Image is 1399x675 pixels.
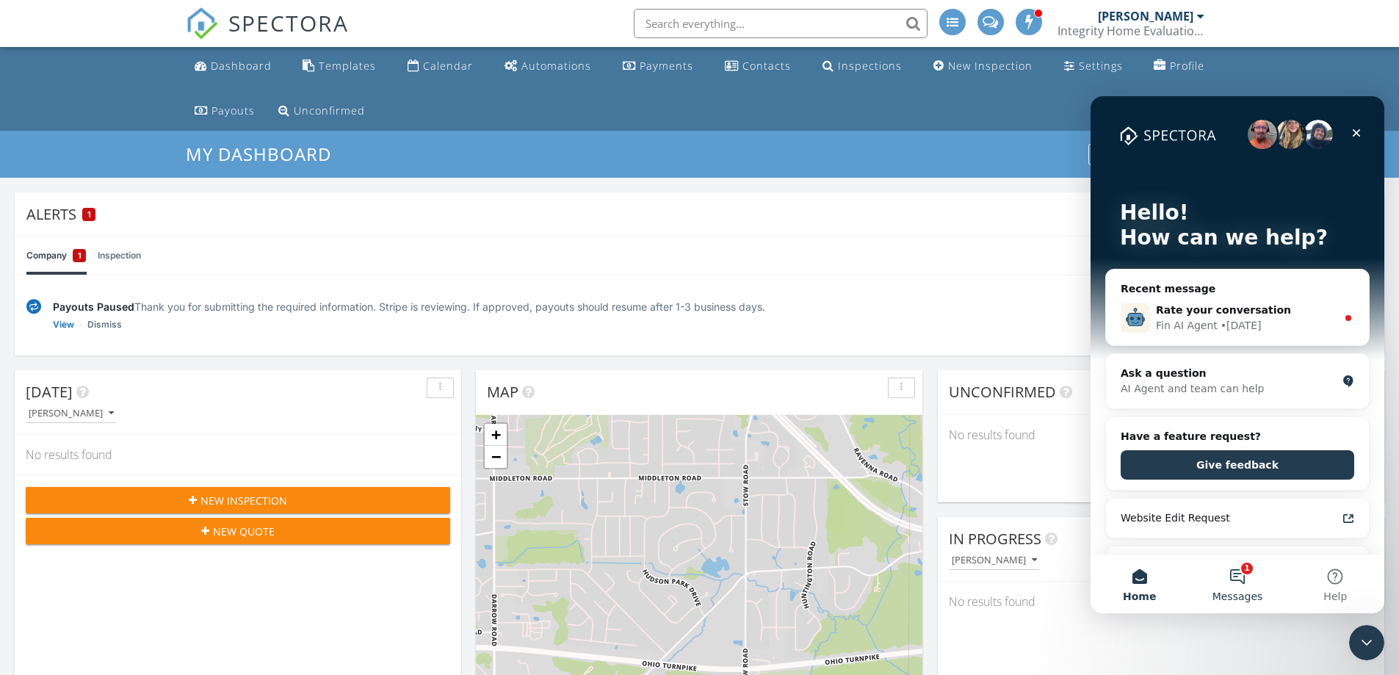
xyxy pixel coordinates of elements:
button: [PERSON_NAME] [26,404,117,424]
a: Zoom in [485,424,507,446]
div: Unconfirmed [294,104,365,118]
span: 1 [87,209,91,220]
span: [DATE] [26,382,73,402]
a: Inspections [817,53,908,80]
button: [PERSON_NAME] [949,551,1040,571]
div: Dashboard [211,59,272,73]
a: Payouts [189,98,261,125]
button: New Inspection [26,487,450,513]
button: Dashboards [1088,145,1168,165]
input: Search everything... [634,9,928,38]
span: New Quote [213,524,275,539]
a: View [53,317,74,332]
a: Templates [297,53,382,80]
a: SPECTORA [186,20,349,51]
a: New Inspection [928,53,1038,80]
div: Integrity Home Evaluation Services [1058,24,1204,38]
a: Payments [617,53,699,80]
span: Payouts Paused [53,300,134,313]
div: Inspections [838,59,902,73]
a: Calendar [402,53,479,80]
div: [PERSON_NAME] [1098,9,1193,24]
a: Inspection [98,237,141,275]
div: Payments [640,59,693,73]
div: Settings [1079,59,1123,73]
iframe: Intercom live chat [1091,96,1384,613]
a: Unconfirmed [272,98,371,125]
button: New Quote [26,518,450,544]
span: In Progress [949,529,1041,549]
div: No results found [938,415,1384,455]
span: Unconfirmed [949,382,1056,402]
div: No results found [15,435,461,474]
a: My Dashboard [186,142,344,166]
div: Contacts [742,59,791,73]
a: Settings [1058,53,1129,80]
div: [PERSON_NAME] [952,555,1037,566]
a: Zoom out [485,446,507,468]
div: Alerts [26,204,1352,224]
a: Automations (Advanced) [499,53,597,80]
a: Dashboard [189,53,278,80]
span: Map [487,382,518,402]
span: SPECTORA [228,7,349,38]
a: Dismiss [87,317,122,332]
div: No results found [938,582,1384,621]
div: Templates [319,59,376,73]
div: Thank you for submitting the required information. Stripe is reviewing. If approved, payouts shou... [53,299,1328,314]
a: Company [26,237,86,275]
a: Contacts [719,53,797,80]
div: Automations [521,59,591,73]
img: under-review-2fe708636b114a7f4b8d.svg [26,299,41,314]
span: New Inspection [200,493,287,508]
div: New Inspection [948,59,1033,73]
div: Profile [1170,59,1204,73]
div: Calendar [423,59,473,73]
div: Payouts [212,104,255,118]
a: Company Profile [1148,53,1210,80]
iframe: Intercom live chat [1349,625,1384,660]
img: The Best Home Inspection Software - Spectora [186,7,218,40]
span: 1 [78,248,82,263]
div: [PERSON_NAME] [29,408,114,419]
